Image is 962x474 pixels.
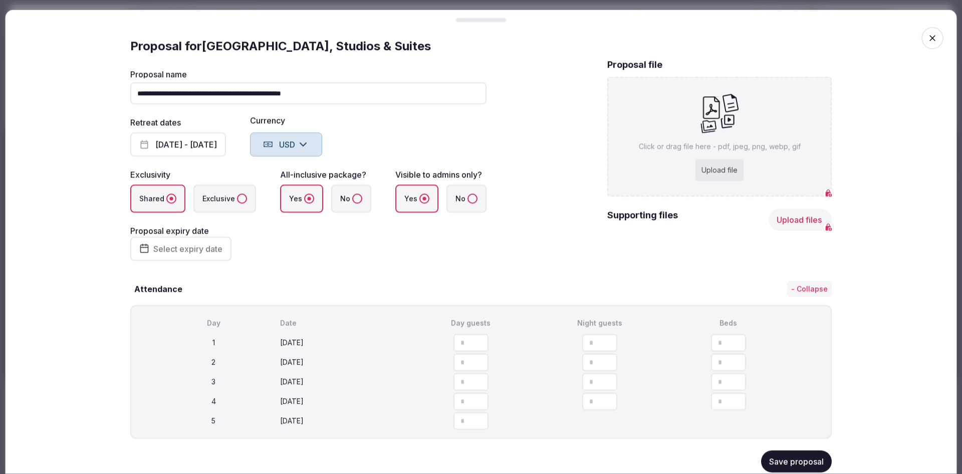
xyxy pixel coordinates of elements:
button: Shared [166,194,176,204]
div: Night guests [537,318,662,328]
p: Click or drag file here - pdf, jpeg, png, webp, gif [639,141,801,151]
button: - Collapse [787,281,832,297]
div: Day guests [409,318,534,328]
button: No [467,194,477,204]
div: [DATE] [280,396,405,406]
label: Proposal name [130,70,487,78]
span: Select expiry date [153,244,222,254]
div: 2 [151,357,276,367]
div: Day [151,318,276,328]
h3: Attendance [130,283,182,295]
label: Retreat dates [130,117,181,127]
button: Exclusive [237,194,247,204]
h2: Supporting files [607,209,678,231]
button: Upload files [769,209,832,231]
div: Upload file [695,159,744,181]
div: Proposal for [GEOGRAPHIC_DATA], Studios & Suites [130,38,832,54]
div: 5 [151,416,276,426]
h2: Proposal file [607,58,662,71]
label: Proposal expiry date [130,226,209,236]
label: Visible to admins only? [395,170,482,180]
button: USD [250,132,322,156]
div: 3 [151,377,276,387]
div: Beds [666,318,791,328]
button: Yes [304,194,314,204]
label: Exclusive [193,185,256,213]
div: Date [280,318,405,328]
button: Save proposal [761,451,832,473]
label: Currency [250,116,322,124]
button: Select expiry date [130,237,231,261]
div: [DATE] [280,377,405,387]
label: All-inclusive package? [280,170,366,180]
button: No [352,194,362,204]
label: Yes [280,185,323,213]
div: 4 [151,396,276,406]
div: [DATE] [280,338,405,348]
button: Yes [419,194,429,204]
label: Shared [130,185,185,213]
label: Yes [395,185,438,213]
button: [DATE] - [DATE] [130,132,226,156]
label: Exclusivity [130,170,170,180]
div: [DATE] [280,357,405,367]
div: [DATE] [280,416,405,426]
div: 1 [151,338,276,348]
label: No [331,185,371,213]
label: No [446,185,487,213]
